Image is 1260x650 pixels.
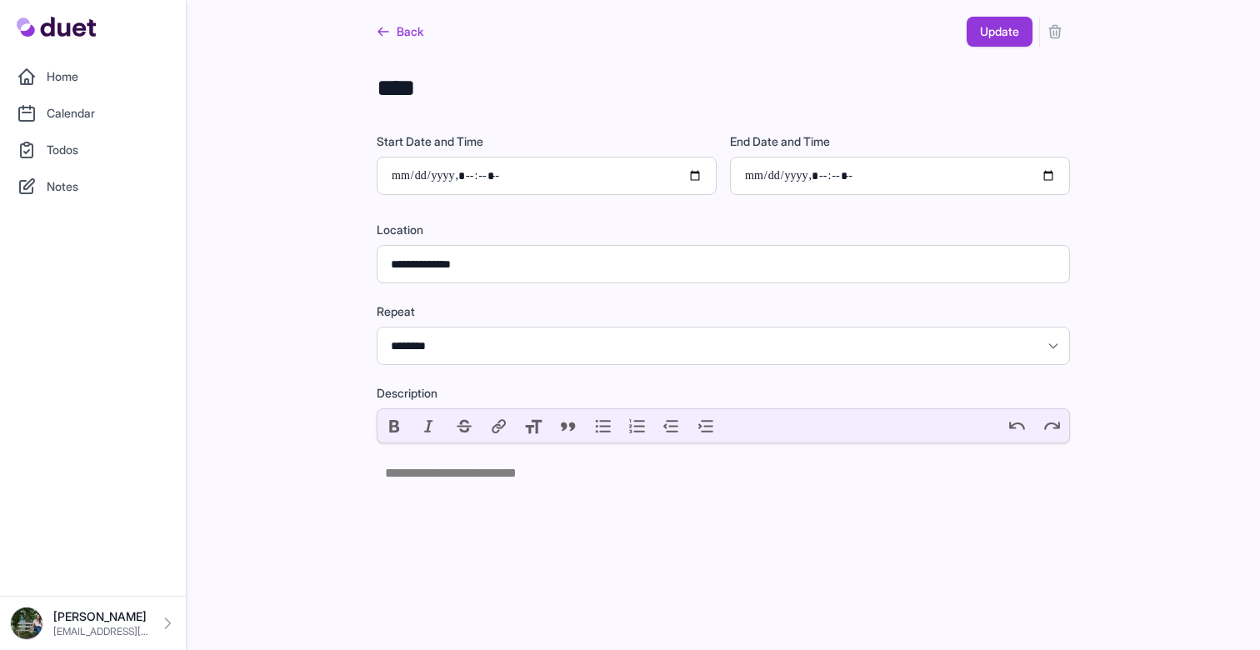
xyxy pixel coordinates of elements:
label: Location [377,222,1070,238]
button: Strikethrough [447,409,482,442]
button: Bold [377,409,412,442]
a: Todos [10,133,176,167]
a: [PERSON_NAME] [EMAIL_ADDRESS][DOMAIN_NAME] [10,607,176,640]
button: Heading [516,409,551,442]
button: Redo [1034,409,1069,442]
a: Home [10,60,176,93]
button: Link [482,409,517,442]
button: Undo [1000,409,1035,442]
img: DSC08576_Original.jpeg [10,607,43,640]
button: Update [967,17,1032,47]
label: Repeat [377,303,1070,320]
p: [EMAIL_ADDRESS][DOMAIN_NAME] [53,625,149,638]
a: Back [377,17,423,47]
button: Numbers [620,409,655,442]
button: Italic [412,409,447,442]
a: Calendar [10,97,176,130]
label: Start Date and Time [377,133,717,150]
button: Quote [551,409,586,442]
p: [PERSON_NAME] [53,608,149,625]
button: Decrease Level [655,409,690,442]
button: Bullets [586,409,621,442]
label: Description [377,385,1070,402]
label: End Date and Time [730,133,1070,150]
a: Notes [10,170,176,203]
button: Increase Level [689,409,724,442]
